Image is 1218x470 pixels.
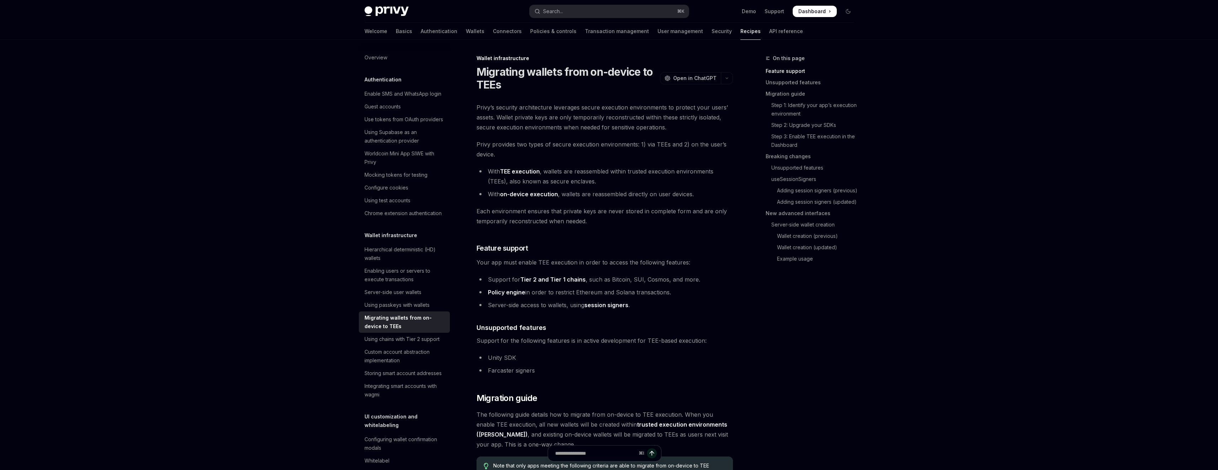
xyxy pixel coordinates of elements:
a: Feature support [766,65,860,77]
div: Storing smart account addresses [365,369,442,378]
a: Unsupported features [766,77,860,88]
li: With , wallets are reassembled directly on user devices. [477,189,733,199]
span: Privy provides two types of secure execution environments: 1) via TEEs and 2) on the user’s device. [477,139,733,159]
a: Example usage [766,253,860,265]
span: On this page [773,54,805,63]
a: Wallet creation (previous) [766,230,860,242]
a: Tier 2 and Tier 1 chains [520,276,586,283]
a: Step 1: Identify your app’s execution environment [766,100,860,119]
div: Wallet infrastructure [477,55,733,62]
h5: Wallet infrastructure [365,231,417,240]
div: Guest accounts [365,102,401,111]
a: Breaking changes [766,151,860,162]
a: Enable SMS and WhatsApp login [359,87,450,100]
div: Migrating wallets from on-device to TEEs [365,314,446,331]
div: Use tokens from OAuth providers [365,115,443,124]
span: Migration guide [477,392,537,404]
a: Overview [359,51,450,64]
h5: Authentication [365,75,401,84]
button: Open search [530,5,689,18]
span: Each environment ensures that private keys are never stored in complete form and are only tempora... [477,206,733,226]
a: Demo [742,8,756,15]
div: Using chains with Tier 2 support [365,335,440,343]
a: Configuring wallet confirmation modals [359,433,450,454]
a: Guest accounts [359,100,450,113]
div: Server-side user wallets [365,288,421,297]
a: on-device execution [500,191,558,198]
a: TEE execution [500,168,540,175]
a: Adding session signers (previous) [766,185,860,196]
div: Using passkeys with wallets [365,301,430,309]
a: Support [765,8,784,15]
div: Search... [543,7,563,16]
a: Security [712,23,732,40]
a: User management [658,23,703,40]
li: Support for , such as Bitcoin, SUI, Cosmos, and more. [477,274,733,284]
a: Server-side user wallets [359,286,450,299]
a: Hierarchical deterministic (HD) wallets [359,243,450,265]
a: New advanced interfaces [766,208,860,219]
div: Using Supabase as an authentication provider [365,128,446,145]
a: useSessionSigners [766,173,860,185]
span: Privy’s security architecture leverages secure execution environments to protect your users’ asse... [477,102,733,132]
li: Farcaster signers [477,365,733,375]
div: Enable SMS and WhatsApp login [365,90,441,98]
li: in order to restrict Ethereum and Solana transactions. [477,287,733,297]
a: Unsupported features [766,162,860,173]
button: Toggle dark mode [842,6,854,17]
span: Open in ChatGPT [673,75,717,82]
a: Server-side wallet creation [766,219,860,230]
a: Using test accounts [359,194,450,207]
a: Wallet creation (updated) [766,242,860,253]
a: Migration guide [766,88,860,100]
a: Step 2: Upgrade your SDKs [766,119,860,131]
span: Feature support [477,243,528,253]
button: Send message [647,448,657,458]
img: dark logo [365,6,409,16]
li: Server-side access to wallets, using . [477,300,733,310]
a: Configure cookies [359,181,450,194]
span: The following guide details how to migrate from on-device to TEE execution. When you enable TEE e... [477,410,733,449]
a: Whitelabel [359,454,450,467]
a: Transaction management [585,23,649,40]
a: Chrome extension authentication [359,207,450,220]
a: Worldcoin Mini App SIWE with Privy [359,147,450,169]
div: Overview [365,53,387,62]
div: Mocking tokens for testing [365,171,427,179]
div: Hierarchical deterministic (HD) wallets [365,245,446,262]
a: Enabling users or servers to execute transactions [359,265,450,286]
a: Mocking tokens for testing [359,169,450,181]
div: Worldcoin Mini App SIWE with Privy [365,149,446,166]
a: Using Supabase as an authentication provider [359,126,450,147]
a: Adding session signers (updated) [766,196,860,208]
div: Chrome extension authentication [365,209,442,218]
input: Ask a question... [555,445,636,461]
a: Basics [396,23,412,40]
a: Integrating smart accounts with wagmi [359,380,450,401]
div: Custom account abstraction implementation [365,348,446,365]
a: Connectors [493,23,522,40]
span: Unsupported features [477,323,546,332]
span: ⌘ K [677,9,685,14]
a: Recipes [740,23,761,40]
a: Using passkeys with wallets [359,299,450,311]
button: Open in ChatGPT [660,72,721,84]
a: API reference [769,23,803,40]
div: Integrating smart accounts with wagmi [365,382,446,399]
a: Using chains with Tier 2 support [359,333,450,346]
div: Enabling users or servers to execute transactions [365,267,446,284]
a: Authentication [421,23,457,40]
a: Policies & controls [530,23,576,40]
a: Wallets [466,23,484,40]
h5: UI customization and whitelabeling [365,412,450,429]
div: Configure cookies [365,183,408,192]
a: Policy engine [488,289,525,296]
a: Step 3: Enable TEE execution in the Dashboard [766,131,860,151]
h1: Migrating wallets from on-device to TEEs [477,65,657,91]
a: Custom account abstraction implementation [359,346,450,367]
span: Support for the following features is in active development for TEE-based execution: [477,336,733,346]
span: Dashboard [798,8,826,15]
div: Using test accounts [365,196,410,205]
div: Whitelabel [365,456,389,465]
a: Storing smart account addresses [359,367,450,380]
